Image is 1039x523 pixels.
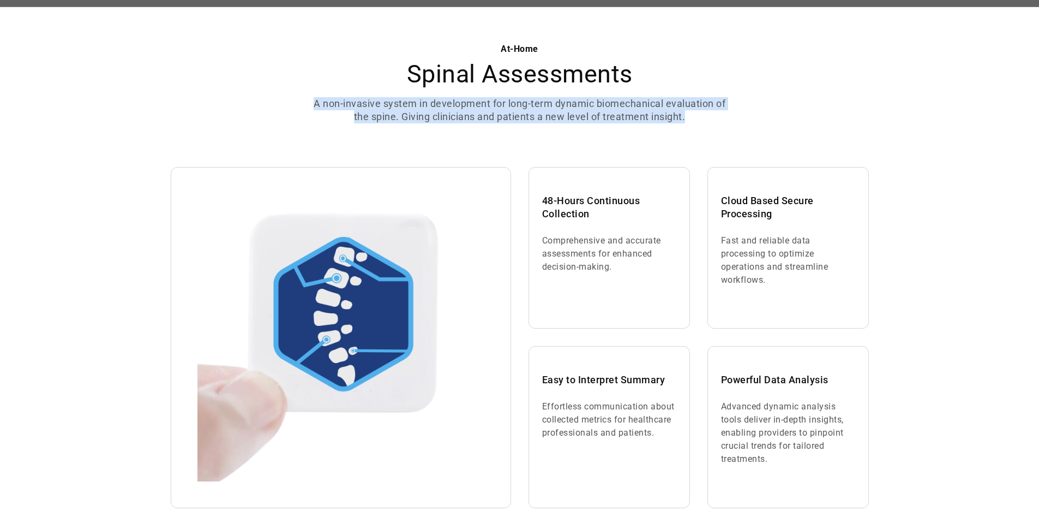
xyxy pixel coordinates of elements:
[310,43,729,56] div: At-Home
[310,97,729,123] p: A non-invasive system in development for long-term dynamic biomechanical evaluation of the spine....
[721,373,855,387] h3: Powerful Data Analysis
[542,373,676,387] h3: Easy to Interpret Summary
[310,60,729,88] h2: Spinal Assessments
[721,194,855,221] h3: Cloud Based Secure Processing
[721,234,855,287] p: Fast and reliable data processing to optimize operations and streamline workflows.
[542,400,676,439] p: Effortless communication about collected metrics for healthcare professionals and patients.
[542,234,676,274] p: Comprehensive and accurate assessments for enhanced decision-making.
[721,400,855,466] p: Advanced dynamic analysis tools deliver in-depth insights, enabling providers to pinpoint crucial...
[542,194,676,221] h3: 48-Hours Continuous Collection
